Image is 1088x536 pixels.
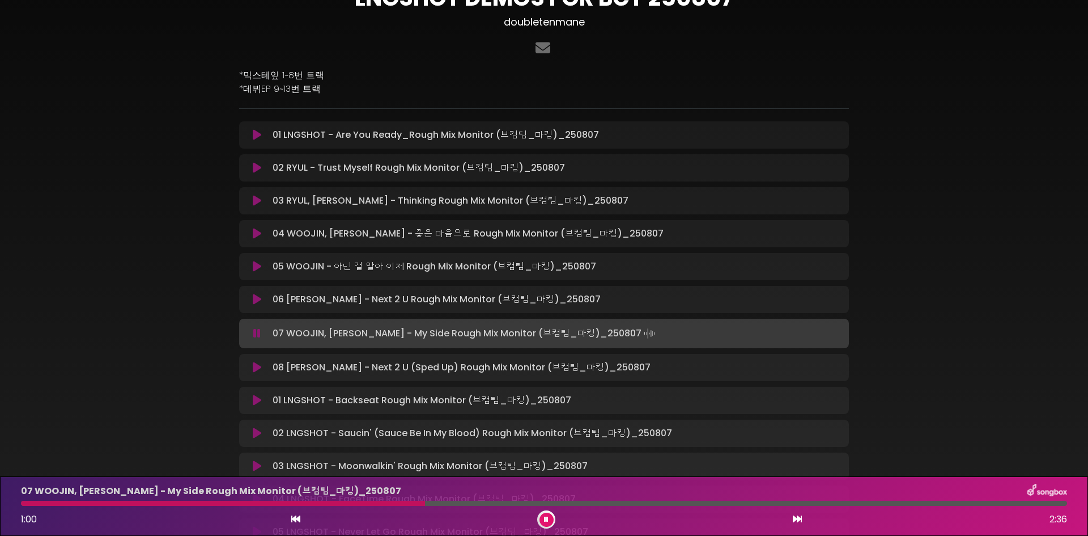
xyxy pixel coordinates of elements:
[21,513,37,526] span: 1:00
[273,394,571,407] p: 01 LNGSHOT - Backseat Rough Mix Monitor (브컴팀_마킹)_250807
[239,16,849,28] h3: doubletenmane
[1027,484,1067,499] img: songbox-logo-white.png
[641,326,657,341] img: waveform4.gif
[273,326,657,341] p: 07 WOOJIN, [PERSON_NAME] - My Side Rough Mix Monitor (브컴팀_마킹)_250807
[1049,513,1067,526] span: 2:36
[239,82,849,96] p: *데뷔EP 9~13번 트랙
[273,161,565,175] p: 02 RYUL - Trust Myself Rough Mix Monitor (브컴팀_마킹)_250807
[273,293,601,306] p: 06 [PERSON_NAME] - Next 2 U Rough Mix Monitor (브컴팀_마킹)_250807
[21,484,401,498] p: 07 WOOJIN, [PERSON_NAME] - My Side Rough Mix Monitor (브컴팀_마킹)_250807
[273,194,628,208] p: 03 RYUL, [PERSON_NAME] - Thinking Rough Mix Monitor (브컴팀_마킹)_250807
[273,128,599,142] p: 01 LNGSHOT - Are You Ready_Rough Mix Monitor (브컴팀_마킹)_250807
[239,69,849,82] p: *믹스테잎 1~8번 트랙
[273,260,596,273] p: 05 WOOJIN - 아닌 걸 알아 이제 Rough Mix Monitor (브컴팀_마킹)_250807
[273,459,588,473] p: 03 LNGSHOT - Moonwalkin' Rough Mix Monitor (브컴팀_마킹)_250807
[273,227,664,240] p: 04 WOOJIN, [PERSON_NAME] - 좋은 마음으로 Rough Mix Monitor (브컴팀_마킹)_250807
[273,361,651,374] p: 08 [PERSON_NAME] - Next 2 U (Sped Up) Rough Mix Monitor (브컴팀_마킹)_250807
[273,427,672,440] p: 02 LNGSHOT - Saucin' (Sauce Be In My Blood) Rough Mix Monitor (브컴팀_마킹)_250807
